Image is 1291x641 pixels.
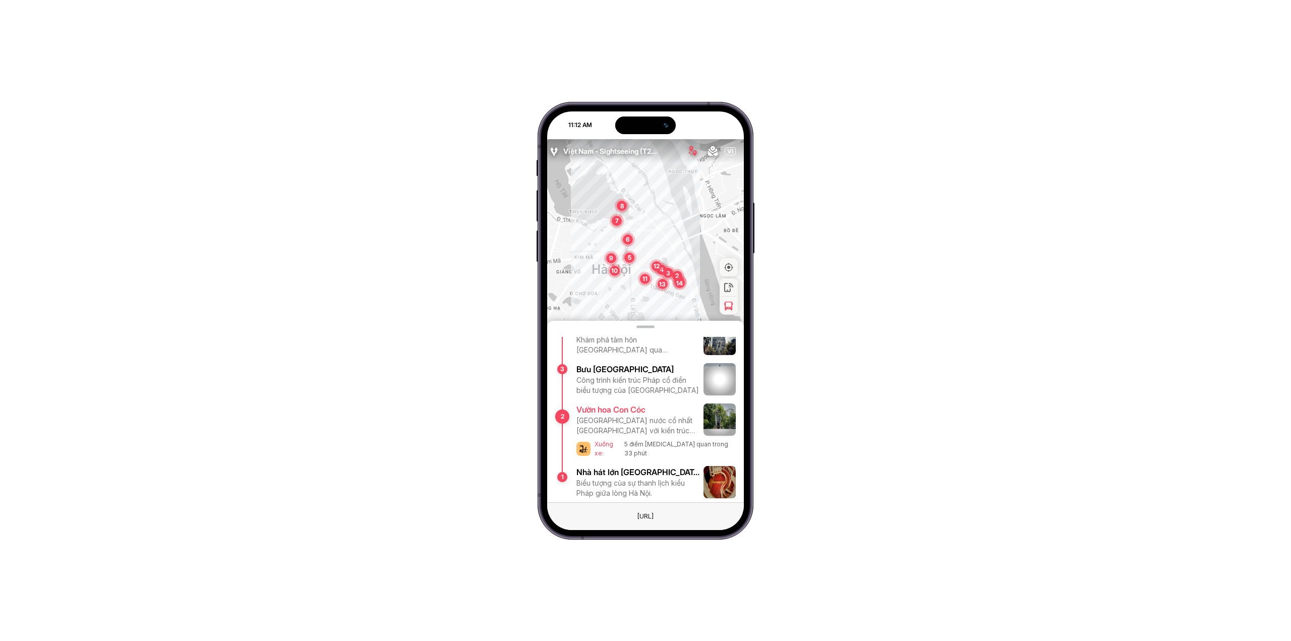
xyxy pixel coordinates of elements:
[557,472,567,482] div: 1
[674,276,684,286] div: 1
[560,143,661,159] h2: Việt Nam - Sightseeing (T2-T6)
[663,268,673,278] div: 3
[725,147,736,155] button: VI
[548,121,599,130] div: 11:12 AM
[623,234,633,244] div: 6
[725,148,735,155] span: VI
[675,278,685,288] div: 14
[557,364,567,374] div: 3
[576,375,699,395] div: Công trình kiến trúc Pháp cổ điển biểu tượng của [GEOGRAPHIC_DATA]
[703,403,736,436] img: Vườn hoa Con Cóc
[576,416,699,436] div: [GEOGRAPHIC_DATA] nước cổ nhất [GEOGRAPHIC_DATA] với kiến trúc Đông-Tây độc đáo
[576,440,736,458] div: 5 điểm [MEDICAL_DATA] quan trong 33 phút
[576,363,699,375] div: Bưu [GEOGRAPHIC_DATA]
[703,466,736,498] img: Nhà hát lớn Hà Nội
[617,201,627,211] div: 8
[576,466,699,478] div: Nhà hát lớn [GEOGRAPHIC_DATA]
[672,270,682,280] div: 2
[703,323,736,355] img: Nhà thờ Lớn Hà Nội
[576,403,699,416] div: Vườn hoa Con Cóc
[658,279,668,289] div: 13
[576,335,699,355] div: Khám phá tâm hồn [GEOGRAPHIC_DATA] qua [GEOGRAPHIC_DATA].
[612,215,622,225] div: 7
[595,440,620,458] span: Xuống xe:
[629,510,662,523] div: Đây là một phần tử giả. Để thay đổi URL, chỉ cần sử dụng trường văn bản Trình duyệt ở phía trên.
[657,264,667,274] div: 4
[640,273,650,283] div: 11
[576,478,699,498] div: Biểu tượng của sự thanh lịch kiểu Pháp giữa lòng Hà Nội.
[652,261,662,271] div: 12
[624,252,634,262] div: 5
[610,265,620,275] div: 10
[703,363,736,395] img: Bưu Điện Hà Nội
[555,410,569,424] div: 2
[606,253,616,263] div: 9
